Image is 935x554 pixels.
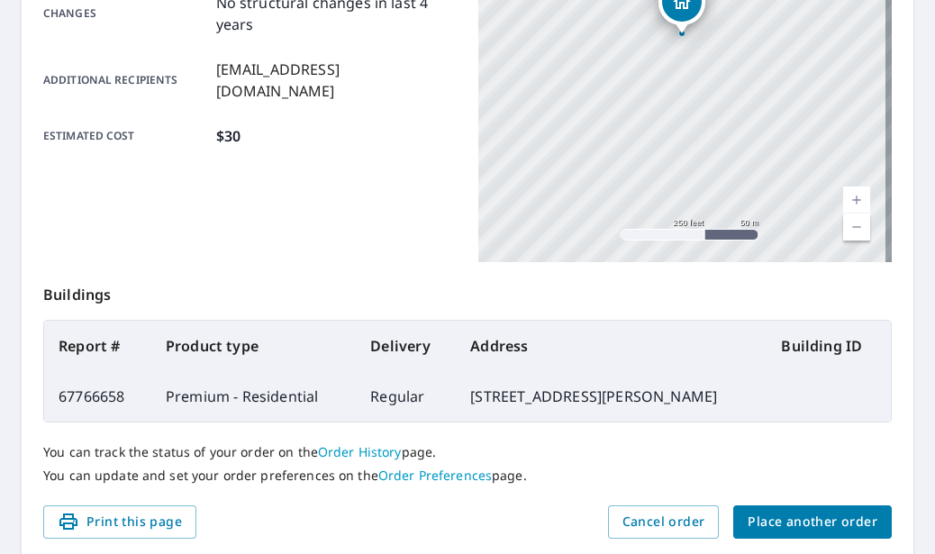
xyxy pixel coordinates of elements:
th: Report # [44,321,151,371]
button: Print this page [43,505,196,539]
td: Premium - Residential [151,371,356,422]
button: Cancel order [608,505,720,539]
td: 67766658 [44,371,151,422]
th: Address [456,321,767,371]
span: Place another order [748,511,877,533]
p: Additional recipients [43,59,209,102]
p: You can update and set your order preferences on the page. [43,468,892,484]
button: Place another order [733,505,892,539]
p: Estimated cost [43,125,209,147]
p: Buildings [43,262,892,320]
a: Order History [318,443,402,460]
p: [EMAIL_ADDRESS][DOMAIN_NAME] [216,59,457,102]
a: Order Preferences [378,467,492,484]
a: Current Level 17, Zoom Out [843,213,870,241]
th: Building ID [767,321,891,371]
span: Cancel order [622,511,705,533]
p: $30 [216,125,241,147]
th: Product type [151,321,356,371]
td: Regular [356,371,456,422]
th: Delivery [356,321,456,371]
span: Print this page [58,511,182,533]
p: You can track the status of your order on the page. [43,444,892,460]
a: Current Level 17, Zoom In [843,186,870,213]
td: [STREET_ADDRESS][PERSON_NAME] [456,371,767,422]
